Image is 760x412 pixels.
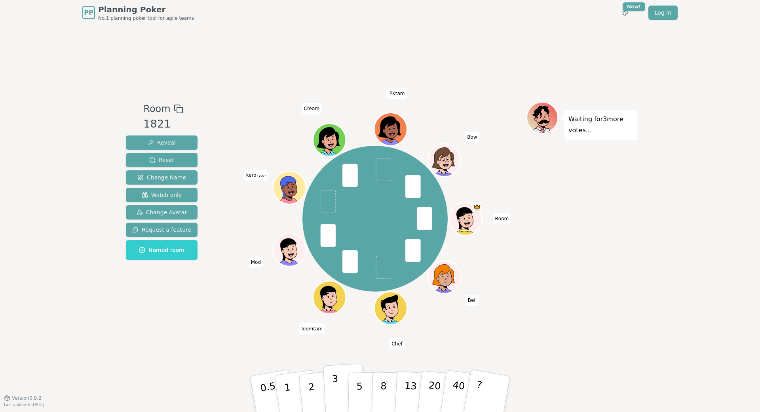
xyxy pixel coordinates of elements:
[389,338,405,349] span: Click to change your name
[139,246,184,254] span: Named room
[98,15,194,21] span: No.1 planning poker tool for agile teams
[126,240,198,260] button: Named room
[274,172,305,203] button: Click to change your avatar
[466,295,479,306] span: Click to change your name
[388,88,407,99] span: Click to change your name
[249,257,263,268] span: Click to change your name
[132,226,191,234] span: Request a feature
[148,139,176,147] span: Reveal
[126,205,198,219] button: Change Avatar
[302,103,321,114] span: Click to change your name
[126,170,198,185] button: Change Name
[84,8,93,17] span: PP
[623,2,645,11] div: New!
[126,188,198,202] button: Watch only
[244,170,268,181] span: Click to change your name
[143,116,183,132] div: 1821
[126,153,198,167] button: Reset
[256,174,266,177] span: (you)
[143,102,170,116] span: Room
[98,4,194,15] span: Planning Poker
[142,191,182,199] span: Watch only
[465,132,479,143] span: Click to change your name
[137,208,187,216] span: Change Avatar
[493,213,511,224] span: Click to change your name
[126,223,198,237] button: Request a feature
[299,323,325,334] span: Click to change your name
[4,402,44,407] span: Last updated: [DATE]
[473,203,481,212] span: Boom is the host
[12,395,42,401] span: Version 0.9.2
[648,6,678,20] a: Log in
[568,114,633,136] p: Waiting for 3 more votes...
[618,6,633,20] button: New!
[137,174,186,181] span: Change Name
[149,156,174,164] span: Reset
[82,4,194,21] a: PPPlanning PokerNo.1 planning poker tool for agile teams
[126,135,198,150] button: Reveal
[4,395,42,401] button: Version0.9.2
